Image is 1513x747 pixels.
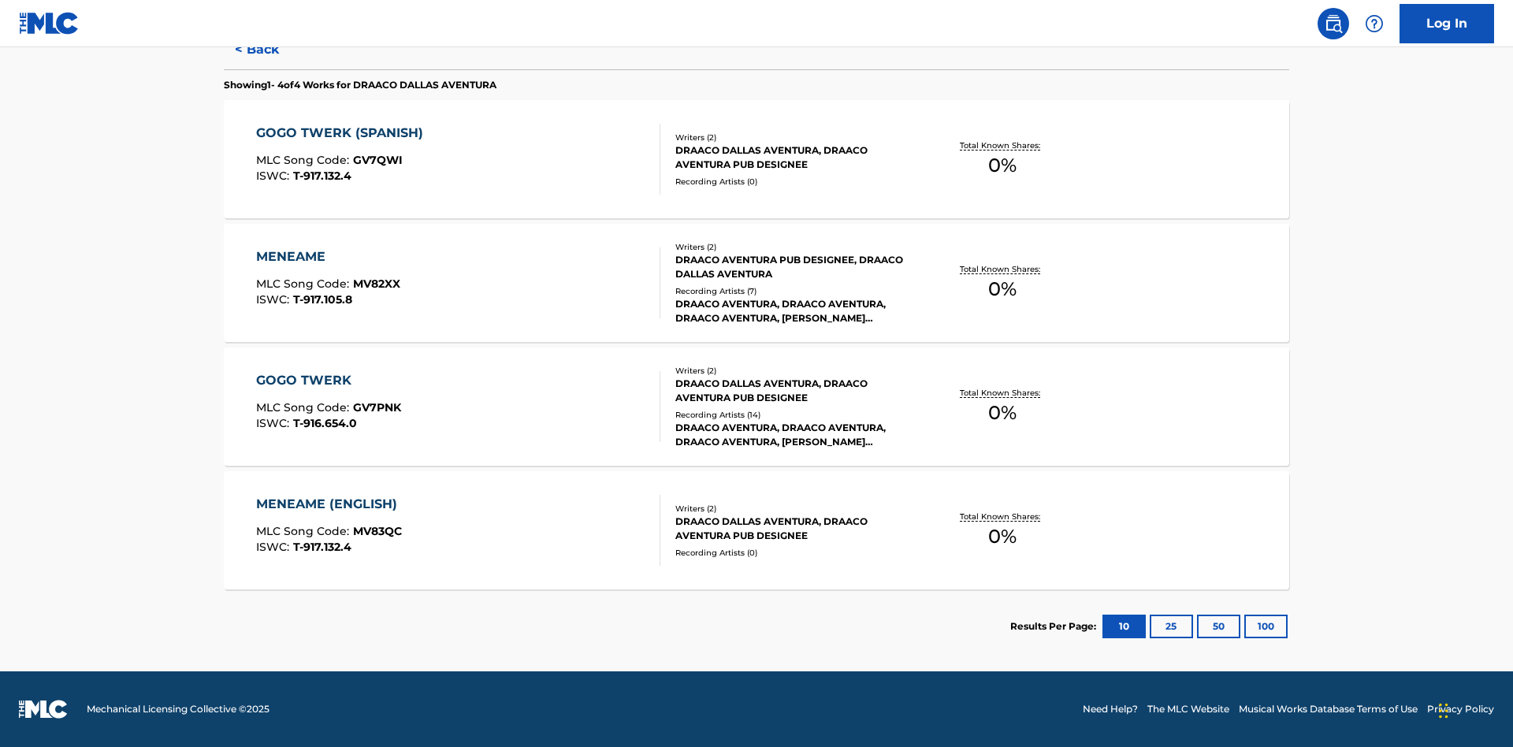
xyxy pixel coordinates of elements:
span: ISWC : [256,169,293,183]
div: DRAACO AVENTURA, DRAACO AVENTURA, DRAACO AVENTURA, [PERSON_NAME] AVENTURA, DRAACO AVENTURA [675,421,913,449]
div: Drag [1439,687,1448,734]
div: DRAACO AVENTURA PUB DESIGNEE, DRAACO DALLAS AVENTURA [675,253,913,281]
a: Need Help? [1083,702,1138,716]
span: 0 % [988,522,1017,551]
a: The MLC Website [1147,702,1229,716]
div: DRAACO AVENTURA, DRAACO AVENTURA, DRAACO AVENTURA, [PERSON_NAME] AVENTURA, DRAACO AVENTURA [675,297,913,325]
span: Mechanical Licensing Collective © 2025 [87,702,270,716]
img: search [1324,14,1343,33]
div: Recording Artists ( 14 ) [675,409,913,421]
div: MENEAME [256,247,400,266]
a: GOGO TWERK (SPANISH)MLC Song Code:GV7QWIISWC:T-917.132.4Writers (2)DRAACO DALLAS AVENTURA, DRAACO... [224,100,1289,218]
div: Writers ( 2 ) [675,503,913,515]
img: help [1365,14,1384,33]
div: MENEAME (ENGLISH) [256,495,405,514]
button: 50 [1197,615,1240,638]
button: < Back [224,30,318,69]
p: Total Known Shares: [960,387,1044,399]
div: DRAACO DALLAS AVENTURA, DRAACO AVENTURA PUB DESIGNEE [675,377,913,405]
div: Writers ( 2 ) [675,241,913,253]
img: MLC Logo [19,12,80,35]
span: MV83QC [353,524,402,538]
div: Recording Artists ( 0 ) [675,176,913,188]
div: Recording Artists ( 7 ) [675,285,913,297]
span: 0 % [988,399,1017,427]
span: T-917.132.4 [293,540,351,554]
span: T-917.105.8 [293,292,352,307]
div: DRAACO DALLAS AVENTURA, DRAACO AVENTURA PUB DESIGNEE [675,515,913,543]
a: GOGO TWERKMLC Song Code:GV7PNKISWC:T-916.654.0Writers (2)DRAACO DALLAS AVENTURA, DRAACO AVENTURA ... [224,347,1289,466]
a: Log In [1400,4,1494,43]
div: GOGO TWERK (SPANISH) [256,124,431,143]
p: Results Per Page: [1010,619,1100,634]
span: MLC Song Code : [256,400,353,414]
div: Writers ( 2 ) [675,365,913,377]
span: MV82XX [353,277,400,291]
span: GV7PNK [353,400,401,414]
div: GOGO TWERK [256,371,401,390]
p: Total Known Shares: [960,511,1044,522]
a: MENEAME (ENGLISH)MLC Song Code:MV83QCISWC:T-917.132.4Writers (2)DRAACO DALLAS AVENTURA, DRAACO AV... [224,471,1289,589]
span: T-916.654.0 [293,416,357,430]
span: ISWC : [256,292,293,307]
span: MLC Song Code : [256,153,353,167]
a: Privacy Policy [1427,702,1494,716]
a: Musical Works Database Terms of Use [1239,702,1418,716]
button: 25 [1150,615,1193,638]
span: 0 % [988,275,1017,303]
div: Recording Artists ( 0 ) [675,547,913,559]
a: MENEAMEMLC Song Code:MV82XXISWC:T-917.105.8Writers (2)DRAACO AVENTURA PUB DESIGNEE, DRAACO DALLAS... [224,224,1289,342]
iframe: Chat Widget [1434,671,1513,747]
span: 0 % [988,151,1017,180]
div: Writers ( 2 ) [675,132,913,143]
a: Public Search [1318,8,1349,39]
span: MLC Song Code : [256,277,353,291]
img: logo [19,700,68,719]
button: 10 [1102,615,1146,638]
div: DRAACO DALLAS AVENTURA, DRAACO AVENTURA PUB DESIGNEE [675,143,913,172]
span: ISWC : [256,540,293,554]
span: MLC Song Code : [256,524,353,538]
p: Showing 1 - 4 of 4 Works for DRAACO DALLAS AVENTURA [224,78,496,92]
span: GV7QWI [353,153,403,167]
span: T-917.132.4 [293,169,351,183]
p: Total Known Shares: [960,263,1044,275]
p: Total Known Shares: [960,139,1044,151]
div: Help [1359,8,1390,39]
button: 100 [1244,615,1288,638]
span: ISWC : [256,416,293,430]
